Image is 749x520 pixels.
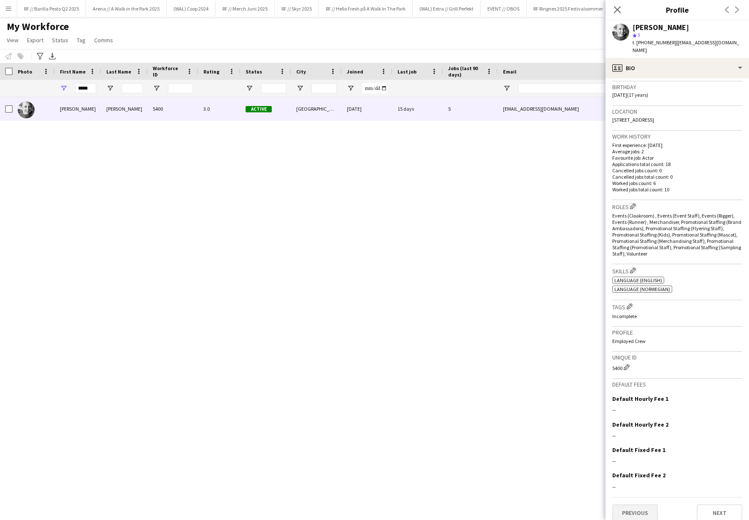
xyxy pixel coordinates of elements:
input: Last Name Filter Input [122,83,143,93]
div: [PERSON_NAME] [101,97,148,120]
div: [PERSON_NAME] [55,97,101,120]
app-action-btn: Advanced filters [35,51,45,61]
span: Language (English) [614,277,662,283]
input: Joined Filter Input [362,83,387,93]
span: Jobs (last 90 days) [448,65,483,78]
div: 5400 [612,363,742,371]
span: Active [246,106,272,112]
button: EVENT // OBOS [481,0,527,17]
span: Rating [203,68,219,75]
div: 5400 [148,97,198,120]
span: Status [52,36,68,44]
img: Kajsa Wittrup Sundet [18,101,35,118]
button: RF // Merch Juni 2025 [216,0,275,17]
span: 3 [638,32,640,38]
input: Workforce ID Filter Input [168,83,193,93]
h3: Default Hourly Fee 1 [612,395,668,403]
input: First Name Filter Input [75,83,96,93]
p: Incomplete [612,313,742,319]
div: [EMAIL_ADDRESS][DOMAIN_NAME] [498,97,667,120]
span: City [296,68,306,75]
h3: Location [612,108,742,115]
p: Cancelled jobs total count: 0 [612,174,742,180]
div: Bio [606,58,749,78]
div: -- [612,483,742,490]
button: Open Filter Menu [60,84,68,92]
input: Status Filter Input [261,83,286,93]
span: My Workforce [7,20,69,33]
span: Workforce ID [153,65,183,78]
a: Tag [73,35,89,46]
span: View [7,36,19,44]
span: Language (Norwegian) [614,286,670,292]
app-action-btn: Export XLSX [47,51,57,61]
div: 15 days [392,97,443,120]
div: -- [612,406,742,414]
p: Applications total count: 18 [612,161,742,167]
p: Worked jobs total count: 10 [612,186,742,193]
button: Open Filter Menu [153,84,160,92]
button: (WAL) Coop 2024 [167,0,216,17]
button: RF // Hello Fresh på A Walk In The Park [319,0,413,17]
span: Last job [397,68,416,75]
span: Joined [347,68,363,75]
span: [DATE] (17 years) [612,92,648,98]
h3: Profile [606,4,749,15]
h3: Profile [612,329,742,336]
h3: Unique ID [612,354,742,361]
span: Tag [77,36,86,44]
span: [STREET_ADDRESS] [612,117,654,123]
div: 5 [443,97,498,120]
input: City Filter Input [311,83,337,93]
h3: Default Hourly Fee 2 [612,421,668,428]
p: Worked jobs count: 6 [612,180,742,186]
span: Status [246,68,262,75]
p: Cancelled jobs count: 0 [612,167,742,174]
span: t. [PHONE_NUMBER] [633,39,676,46]
h3: Default Fixed Fee 1 [612,446,665,454]
div: -- [612,457,742,465]
a: Comms [91,35,116,46]
p: Favourite job: Actor [612,155,742,161]
button: RF // Barilla Pesto Q2 2025 [17,0,86,17]
button: Open Filter Menu [296,84,304,92]
span: Comms [94,36,113,44]
span: First Name [60,68,86,75]
h3: Skills [612,266,742,275]
button: Open Filter Menu [106,84,114,92]
button: Open Filter Menu [347,84,354,92]
p: Average jobs: 2 [612,148,742,155]
div: [DATE] [342,97,392,120]
h3: Default fees [612,381,742,388]
div: 3.0 [198,97,241,120]
div: [PERSON_NAME] [633,24,689,31]
span: Email [503,68,516,75]
h3: Work history [612,133,742,140]
h3: Default Fixed Fee 2 [612,471,665,479]
p: First experience: [DATE] [612,142,742,148]
button: RF Ringnes 2025 Festivalsommer [527,0,610,17]
span: Photo [18,68,32,75]
h3: Birthday [612,83,742,91]
span: Last Name [106,68,131,75]
button: Open Filter Menu [246,84,253,92]
button: Arena // A Walk in the Park 2025 [86,0,167,17]
span: | [EMAIL_ADDRESS][DOMAIN_NAME] [633,39,739,53]
button: Open Filter Menu [503,84,511,92]
div: -- [612,432,742,439]
input: Email Filter Input [518,83,662,93]
h3: Roles [612,202,742,211]
a: Export [24,35,47,46]
h3: Tags [612,302,742,311]
div: [GEOGRAPHIC_DATA] [291,97,342,120]
button: RF // Skyr 2025 [275,0,319,17]
span: Events (Cloakroom) , Events (Event Staff), Events (Rigger), Events (Runner) , Merchandiser, Promo... [612,212,741,257]
a: Status [49,35,72,46]
a: View [3,35,22,46]
p: Employed Crew [612,338,742,344]
span: Export [27,36,43,44]
button: (WAL) Extra // Grill Perfekt [413,0,481,17]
